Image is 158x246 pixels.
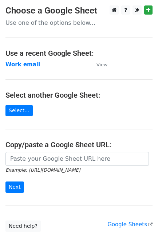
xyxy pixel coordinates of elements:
[5,181,24,193] input: Next
[107,221,153,228] a: Google Sheets
[5,49,153,58] h4: Use a recent Google Sheet:
[5,19,153,27] p: Use one of the options below...
[96,62,107,67] small: View
[89,61,107,68] a: View
[5,152,149,166] input: Paste your Google Sheet URL here
[5,105,33,116] a: Select...
[5,61,40,68] a: Work email
[5,220,41,232] a: Need help?
[5,5,153,16] h3: Choose a Google Sheet
[5,167,80,173] small: Example: [URL][DOMAIN_NAME]
[5,140,153,149] h4: Copy/paste a Google Sheet URL:
[5,91,153,99] h4: Select another Google Sheet:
